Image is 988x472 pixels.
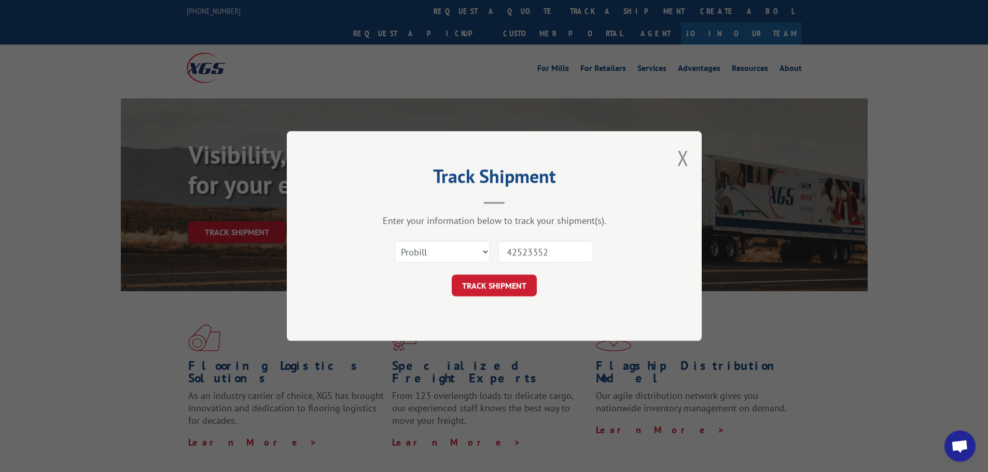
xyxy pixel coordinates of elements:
div: Enter your information below to track your shipment(s). [339,214,650,226]
div: Open chat [944,431,976,462]
h2: Track Shipment [339,169,650,189]
button: Close modal [677,144,689,171]
input: Number(s) [498,241,593,263]
button: TRACK SHIPMENT [452,275,537,296]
